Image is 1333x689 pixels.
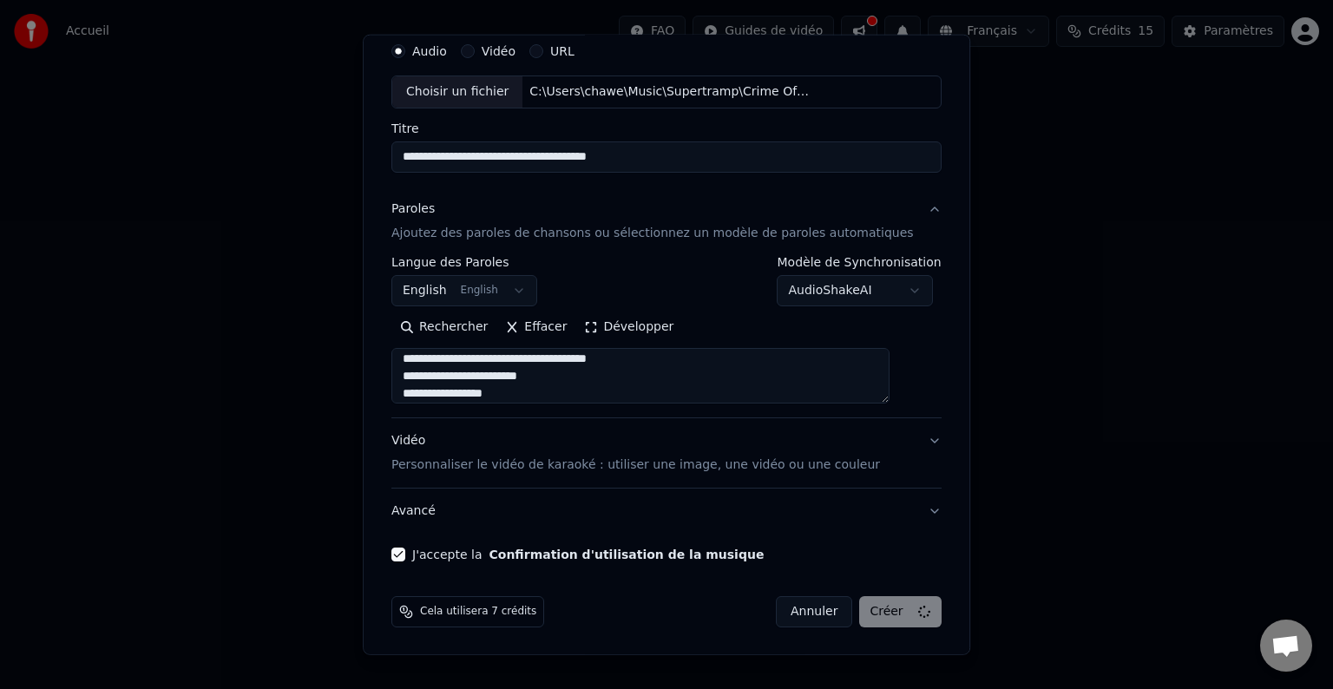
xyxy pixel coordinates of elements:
p: Personnaliser le vidéo de karaoké : utiliser une image, une vidéo ou une couleur [391,456,880,474]
button: J'accepte la [489,548,765,561]
div: ParolesAjoutez des paroles de chansons ou sélectionnez un modèle de paroles automatiques [391,256,942,417]
label: J'accepte la [412,548,764,561]
button: Avancé [391,489,942,534]
div: Vidéo [391,432,880,474]
label: Modèle de Synchronisation [778,256,942,268]
div: Paroles [391,200,435,218]
button: Développer [576,313,683,341]
span: Cela utilisera 7 crédits [420,605,536,619]
button: VidéoPersonnaliser le vidéo de karaoké : utiliser une image, une vidéo ou une couleur [391,418,942,488]
button: Annuler [776,596,852,627]
div: Choisir un fichier [392,76,522,108]
button: Effacer [496,313,575,341]
div: C:\Users\chawe\Music\Supertramp\Crime Of The Century [2014 - HD Remaster]\04 - Supertramp - Asylu... [523,83,818,101]
button: ParolesAjoutez des paroles de chansons ou sélectionnez un modèle de paroles automatiques [391,187,942,256]
label: Vidéo [482,45,515,57]
label: URL [550,45,575,57]
label: Titre [391,122,942,135]
label: Langue des Paroles [391,256,537,268]
button: Rechercher [391,313,496,341]
p: Ajoutez des paroles de chansons ou sélectionnez un modèle de paroles automatiques [391,225,914,242]
label: Audio [412,45,447,57]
